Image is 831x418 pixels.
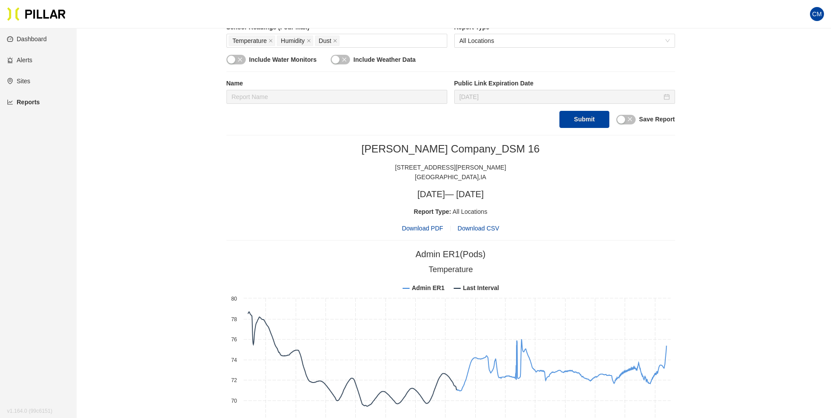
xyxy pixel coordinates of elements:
[414,208,451,215] span: Report Type:
[233,36,267,46] span: Temperature
[7,99,40,106] a: line-chartReports
[226,172,675,182] div: [GEOGRAPHIC_DATA] , IA
[231,296,237,302] text: 80
[226,189,675,200] h3: [DATE] — [DATE]
[226,142,675,156] h2: [PERSON_NAME] Company_DSM 16
[307,39,311,44] span: close
[226,163,675,172] div: [STREET_ADDRESS][PERSON_NAME]
[281,36,304,46] span: Humidity
[7,7,66,21] img: Pillar Technologies
[627,117,633,122] span: close
[7,57,32,64] a: alertAlerts
[231,357,237,363] text: 74
[226,207,675,216] div: All Locations
[231,377,237,383] text: 72
[231,316,237,322] text: 78
[249,55,317,64] label: Include Water Monitors
[415,248,485,261] div: Admin ER1 (Pods)
[559,111,609,128] button: Submit
[342,57,347,62] span: close
[639,115,675,124] label: Save Report
[463,284,499,291] tspan: Last Interval
[402,223,443,233] span: Download PDF
[812,7,822,21] span: CM
[458,225,499,232] span: Download CSV
[460,92,662,102] input: Aug 27, 2025
[7,35,47,43] a: dashboardDashboard
[333,39,337,44] span: close
[7,78,30,85] a: environmentSites
[269,39,273,44] span: close
[412,284,445,291] tspan: Admin ER1
[226,79,447,88] label: Name
[460,34,670,47] span: All Locations
[319,36,332,46] span: Dust
[428,265,473,274] tspan: Temperature
[226,90,447,104] input: Report Name
[454,79,675,88] label: Public Link Expiration Date
[231,398,237,404] text: 70
[237,57,243,62] span: close
[231,337,237,343] text: 76
[354,55,416,64] label: Include Weather Data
